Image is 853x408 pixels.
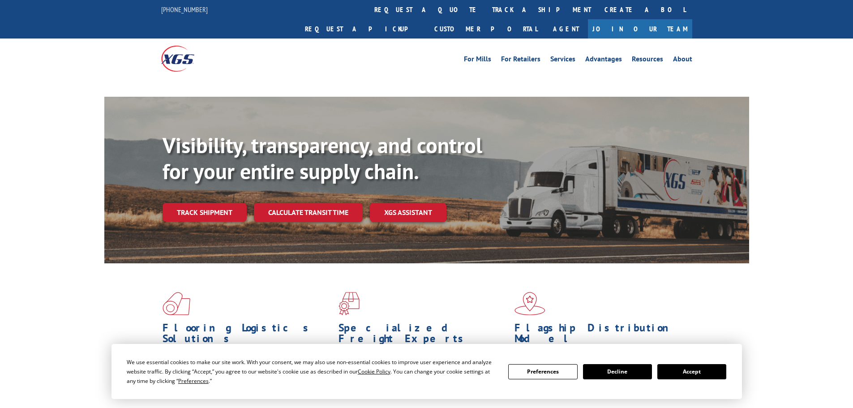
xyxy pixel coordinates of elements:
[657,364,726,379] button: Accept
[254,203,363,222] a: Calculate transit time
[127,357,497,386] div: We use essential cookies to make our site work. With your consent, we may also use non-essential ...
[464,56,491,65] a: For Mills
[339,322,508,348] h1: Specialized Freight Experts
[339,292,360,315] img: xgs-icon-focused-on-flooring-red
[163,292,190,315] img: xgs-icon-total-supply-chain-intelligence-red
[632,56,663,65] a: Resources
[514,292,545,315] img: xgs-icon-flagship-distribution-model-red
[428,19,544,39] a: Customer Portal
[178,377,209,385] span: Preferences
[585,56,622,65] a: Advantages
[508,364,577,379] button: Preferences
[501,56,540,65] a: For Retailers
[163,203,247,222] a: Track shipment
[673,56,692,65] a: About
[514,322,684,348] h1: Flagship Distribution Model
[588,19,692,39] a: Join Our Team
[358,368,390,375] span: Cookie Policy
[161,5,208,14] a: [PHONE_NUMBER]
[163,322,332,348] h1: Flooring Logistics Solutions
[163,131,482,185] b: Visibility, transparency, and control for your entire supply chain.
[111,344,742,399] div: Cookie Consent Prompt
[370,203,446,222] a: XGS ASSISTANT
[298,19,428,39] a: Request a pickup
[583,364,652,379] button: Decline
[550,56,575,65] a: Services
[544,19,588,39] a: Agent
